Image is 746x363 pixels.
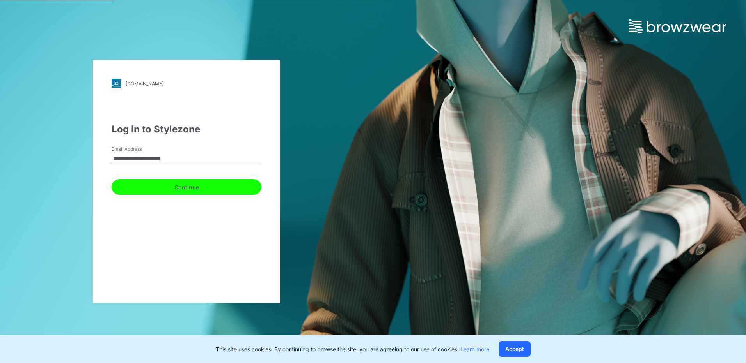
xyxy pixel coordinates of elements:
[112,122,261,136] div: Log in to Stylezone
[629,19,726,33] img: browzwear-logo.e42bd6dac1945053ebaf764b6aa21510.svg
[112,146,166,153] label: Email Address
[112,79,121,88] img: stylezone-logo.562084cfcfab977791bfbf7441f1a819.svg
[126,81,163,86] div: [DOMAIN_NAME]
[112,179,261,195] button: Continue
[460,346,489,352] a: Learn more
[112,79,261,88] a: [DOMAIN_NAME]
[216,345,489,353] p: This site uses cookies. By continuing to browse the site, you are agreeing to our use of cookies.
[499,341,531,357] button: Accept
